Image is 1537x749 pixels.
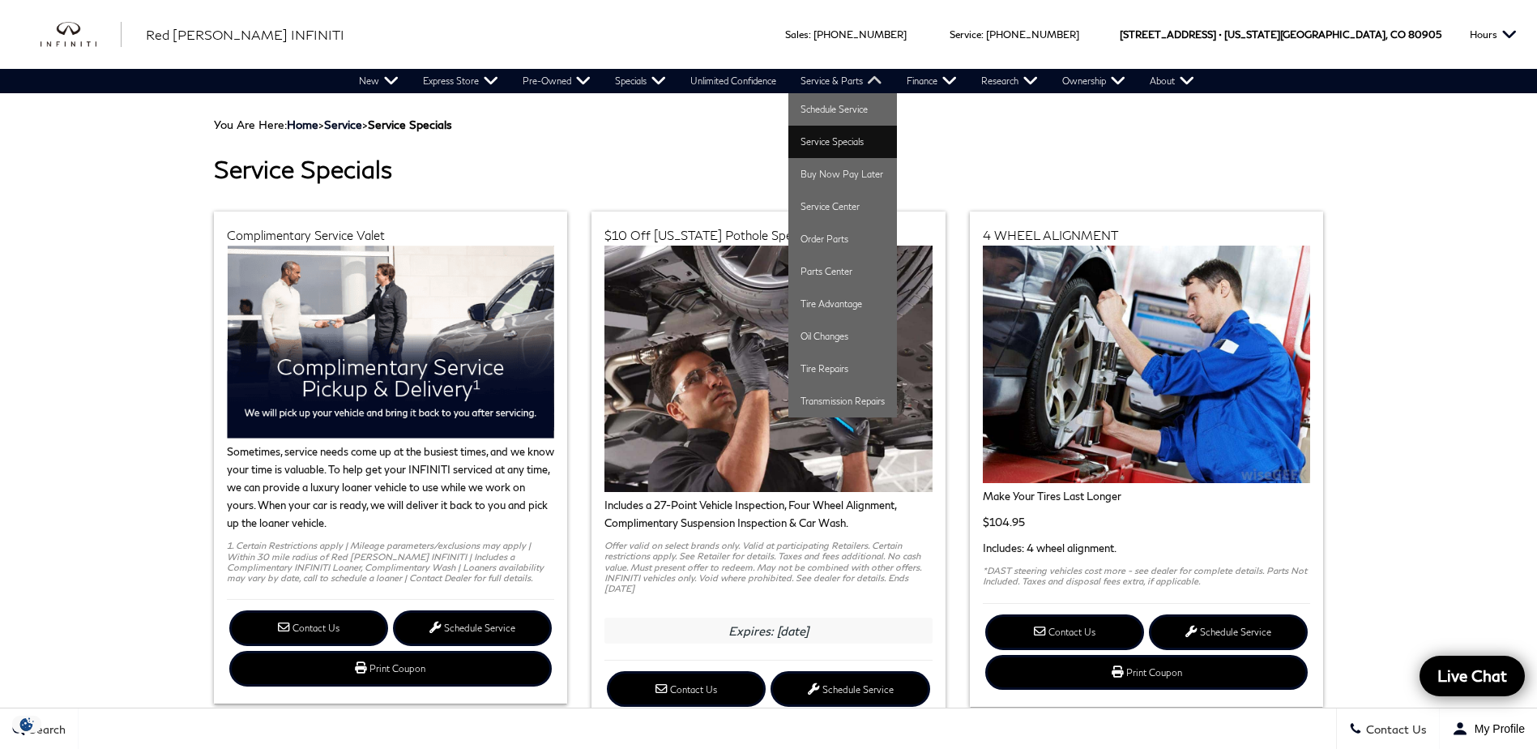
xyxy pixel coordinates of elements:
h2: Complimentary Service Valet [227,229,555,242]
p: *DAST steering vehicles cost more - see dealer for complete details. Parts Not Included. Taxes an... [983,565,1311,587]
p: Includes: 4 wheel alignment. [983,539,1311,557]
img: Red Noland INFINITI Service Center [983,246,1311,483]
span: My Profile [1468,722,1525,735]
a: Parts Center [788,255,897,288]
a: Service Center [788,190,897,223]
h2: $10 Off [US_STATE] Pothole Special [604,229,933,242]
a: [STREET_ADDRESS] • [US_STATE][GEOGRAPHIC_DATA], CO 80905 [1120,28,1441,41]
a: Tire Repairs [788,353,897,385]
h1: Service Specials [214,156,1324,182]
a: Ownership [1050,69,1138,93]
span: Sales [785,28,809,41]
a: Buy Now Pay Later [788,158,897,190]
span: Search [25,722,66,736]
a: [PHONE_NUMBER] [986,28,1079,41]
a: Contact Us [229,610,388,646]
strong: Service Specials [368,118,452,131]
a: Pre-Owned [510,69,603,93]
em: Expires: [DATE] [728,623,809,638]
a: Tire Advantage [788,288,897,320]
a: Service Specials [788,126,897,158]
p: Includes a 27-Point Vehicle Inspection, Four Wheel Alignment, Complimentary Suspension Inspection... [604,496,933,532]
a: Home [287,118,318,131]
span: > [324,118,452,131]
a: New [347,69,411,93]
span: Live Chat [1429,666,1515,686]
p: 1. Certain Restrictions apply | Mileage parameters/exclusions may apply | Within 30 mile radius o... [227,540,555,583]
a: Schedule Service [393,610,552,646]
a: Schedule Service [1149,614,1308,650]
img: INFINITI [41,22,122,48]
a: Service [324,118,362,131]
a: infiniti [41,22,122,48]
a: Transmission Repairs [788,385,897,417]
h2: 4 WHEEL ALIGNMENT [983,229,1311,242]
span: You Are Here: [214,118,452,131]
a: About [1138,69,1206,93]
p: $104.95 [983,513,1311,531]
span: : [981,28,984,41]
a: Contact Us [607,671,766,707]
button: Open user profile menu [1440,708,1537,749]
a: Schedule Service [771,671,929,707]
a: Unlimited Confidence [678,69,788,93]
a: Order Parts [788,223,897,255]
a: Live Chat [1420,656,1525,696]
a: Contact Us [985,614,1144,650]
a: Oil Changes [788,320,897,353]
p: Offer valid on select brands only. Valid at participating Retailers. Certain restrictions apply. ... [604,540,933,593]
span: Contact Us [1362,722,1427,736]
span: : [809,28,811,41]
span: Service [950,28,981,41]
a: [PHONE_NUMBER] [813,28,907,41]
a: Specials [603,69,678,93]
a: Express Store [411,69,510,93]
p: Sometimes, service needs come up at the busiest times, and we know your time is valuable. To help... [227,443,555,532]
section: Click to Open Cookie Consent Modal [8,716,45,733]
a: Research [969,69,1050,93]
a: Schedule Service [788,93,897,126]
a: Finance [894,69,969,93]
a: Print Coupon [985,655,1309,691]
div: Breadcrumbs [214,118,1324,131]
nav: Main Navigation [347,69,1206,93]
a: Print Coupon [229,651,553,687]
span: Red [PERSON_NAME] INFINITI [146,27,344,42]
p: Make Your Tires Last Longer [983,487,1311,505]
img: Opt-Out Icon [8,716,45,733]
a: Red [PERSON_NAME] INFINITI [146,25,344,45]
span: > [287,118,452,131]
a: Service & Parts [788,69,894,93]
